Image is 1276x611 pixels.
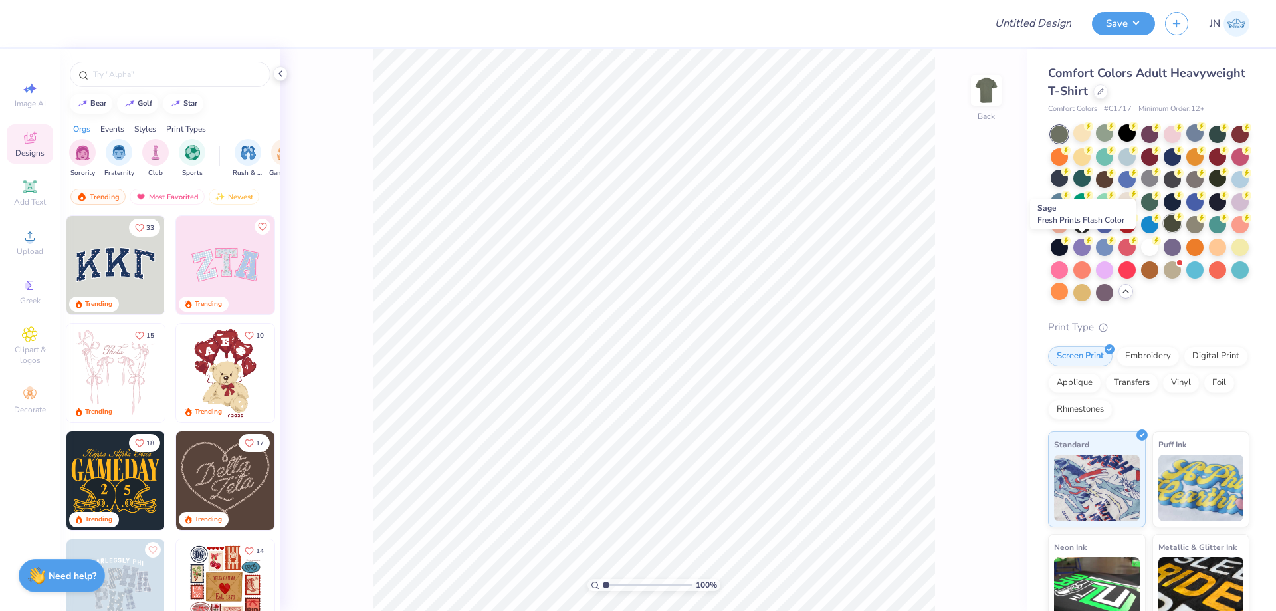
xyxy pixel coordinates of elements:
img: trend_line.gif [124,100,135,108]
button: Like [129,434,160,452]
button: filter button [179,139,205,178]
input: Untitled Design [984,10,1082,37]
input: Try "Alpha" [92,68,262,81]
img: d12a98c7-f0f7-4345-bf3a-b9f1b718b86e [164,324,263,422]
img: 9980f5e8-e6a1-4b4a-8839-2b0e9349023c [176,216,274,314]
div: Print Type [1048,320,1249,335]
img: Back [973,77,1000,104]
button: Like [255,219,270,235]
span: 15 [146,332,154,339]
img: Fraternity Image [112,145,126,160]
img: Standard [1054,455,1140,521]
img: Sorority Image [75,145,90,160]
button: filter button [142,139,169,178]
div: Sage [1030,199,1136,229]
span: Greek [20,295,41,306]
span: Clipart & logos [7,344,53,366]
img: edfb13fc-0e43-44eb-bea2-bf7fc0dd67f9 [164,216,263,314]
span: Comfort Colors Adult Heavyweight T-Shirt [1048,65,1245,99]
div: Digital Print [1184,346,1248,366]
img: Game Day Image [277,145,292,160]
div: Trending [195,407,222,417]
span: Rush & Bid [233,168,263,178]
button: filter button [233,139,263,178]
strong: Need help? [49,570,96,582]
div: bear [90,100,106,107]
img: most_fav.gif [136,192,146,201]
span: 18 [146,440,154,447]
img: b8819b5f-dd70-42f8-b218-32dd770f7b03 [66,431,165,530]
span: Designs [15,148,45,158]
button: Like [129,326,160,344]
span: Decorate [14,404,46,415]
button: bear [70,94,112,114]
span: JN [1210,16,1220,31]
div: Transfers [1105,373,1158,393]
div: Back [978,110,995,122]
button: Like [129,219,160,237]
img: 83dda5b0-2158-48ca-832c-f6b4ef4c4536 [66,324,165,422]
span: 33 [146,225,154,231]
div: Orgs [73,123,90,135]
span: Minimum Order: 12 + [1138,104,1205,115]
img: trend_line.gif [170,100,181,108]
button: star [163,94,203,114]
div: Newest [209,189,259,205]
div: filter for Fraternity [104,139,134,178]
button: Like [145,542,161,558]
div: golf [138,100,152,107]
img: ead2b24a-117b-4488-9b34-c08fd5176a7b [274,431,372,530]
span: Fraternity [104,168,134,178]
img: trending.gif [76,192,87,201]
button: filter button [269,139,300,178]
div: Most Favorited [130,189,205,205]
img: 5ee11766-d822-42f5-ad4e-763472bf8dcf [274,216,372,314]
span: Club [148,168,163,178]
img: Sports Image [185,145,200,160]
img: 587403a7-0594-4a7f-b2bd-0ca67a3ff8dd [176,324,274,422]
div: filter for Sorority [69,139,96,178]
button: Like [239,434,270,452]
span: Standard [1054,437,1089,451]
img: Puff Ink [1158,455,1244,521]
div: Trending [195,515,222,525]
span: Neon Ink [1054,540,1087,554]
div: filter for Rush & Bid [233,139,263,178]
button: Like [239,542,270,560]
span: # C1717 [1104,104,1132,115]
div: Print Types [166,123,206,135]
img: 12710c6a-dcc0-49ce-8688-7fe8d5f96fe2 [176,431,274,530]
img: trend_line.gif [77,100,88,108]
div: filter for Club [142,139,169,178]
div: Applique [1048,373,1101,393]
div: Trending [195,299,222,309]
div: Screen Print [1048,346,1113,366]
div: Foil [1204,373,1235,393]
div: Trending [85,299,112,309]
div: star [183,100,197,107]
span: 17 [256,440,264,447]
span: Puff Ink [1158,437,1186,451]
button: filter button [104,139,134,178]
img: Rush & Bid Image [241,145,256,160]
img: e74243e0-e378-47aa-a400-bc6bcb25063a [274,324,372,422]
span: 100 % [696,579,717,591]
img: 2b704b5a-84f6-4980-8295-53d958423ff9 [164,431,263,530]
div: Styles [134,123,156,135]
span: Fresh Prints Flash Color [1037,215,1124,225]
div: Trending [85,515,112,525]
div: filter for Game Day [269,139,300,178]
span: Image AI [15,98,46,109]
button: Save [1092,12,1155,35]
span: Comfort Colors [1048,104,1097,115]
span: Game Day [269,168,300,178]
div: Vinyl [1162,373,1200,393]
img: Jacky Noya [1223,11,1249,37]
div: Rhinestones [1048,400,1113,420]
span: 14 [256,548,264,554]
div: Embroidery [1116,346,1180,366]
div: filter for Sports [179,139,205,178]
div: Events [100,123,124,135]
div: Trending [70,189,126,205]
div: Trending [85,407,112,417]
